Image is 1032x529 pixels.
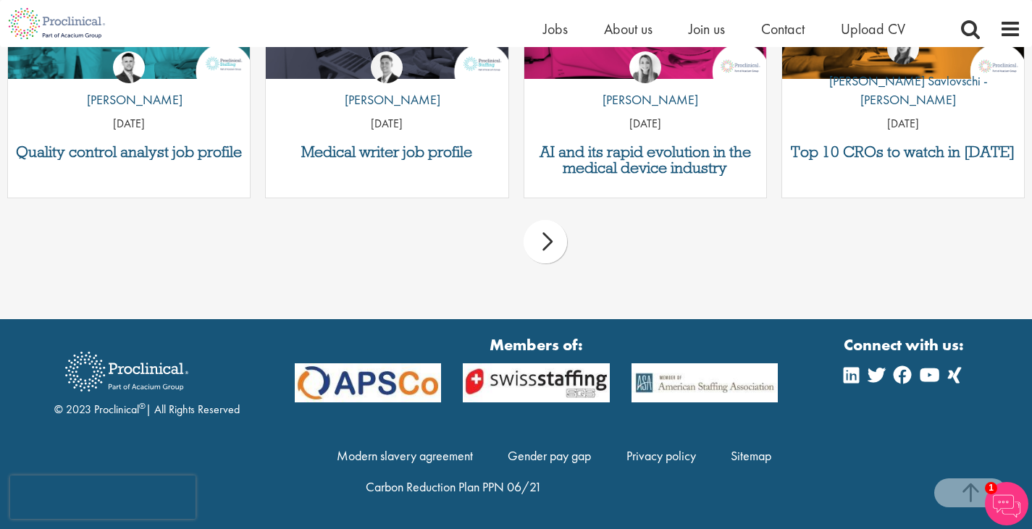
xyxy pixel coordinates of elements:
[532,144,759,176] a: AI and its rapid evolution in the medical device industry
[139,400,146,412] sup: ®
[54,342,199,402] img: Proclinical Recruitment
[366,478,542,495] a: Carbon Reduction Plan PPN 06/21
[621,363,789,402] img: APSCo
[334,51,440,117] a: George Watson [PERSON_NAME]
[266,116,508,132] p: [DATE]
[761,20,805,38] a: Contact
[295,334,779,356] strong: Members of:
[54,341,240,418] div: © 2023 Proclinical | All Rights Reserved
[689,20,725,38] a: Join us
[782,33,1024,116] a: Theodora Savlovschi - Wicks [PERSON_NAME] Savlovschi - [PERSON_NAME]
[15,144,243,160] a: Quality control analyst job profile
[626,447,696,464] a: Privacy policy
[543,20,568,38] a: Jobs
[985,482,997,494] span: 1
[731,447,771,464] a: Sitemap
[76,90,183,109] p: [PERSON_NAME]
[113,51,145,83] img: Joshua Godden
[273,144,500,160] a: Medical writer job profile
[452,363,620,402] img: APSCo
[629,51,661,83] img: Hannah Burke
[337,447,473,464] a: Modern slavery agreement
[782,116,1024,132] p: [DATE]
[844,334,967,356] strong: Connect with us:
[524,116,766,132] p: [DATE]
[985,482,1028,525] img: Chatbot
[604,20,653,38] a: About us
[508,447,591,464] a: Gender pay gap
[8,116,250,132] p: [DATE]
[524,220,567,263] div: next
[10,475,196,519] iframe: reCAPTCHA
[789,144,1017,160] a: Top 10 CROs to watch in [DATE]
[887,33,919,64] img: Theodora Savlovschi - Wicks
[284,363,452,402] img: APSCo
[592,90,698,109] p: [PERSON_NAME]
[841,20,905,38] a: Upload CV
[782,72,1024,109] p: [PERSON_NAME] Savlovschi - [PERSON_NAME]
[334,90,440,109] p: [PERSON_NAME]
[371,51,403,83] img: George Watson
[76,51,183,117] a: Joshua Godden [PERSON_NAME]
[592,51,698,117] a: Hannah Burke [PERSON_NAME]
